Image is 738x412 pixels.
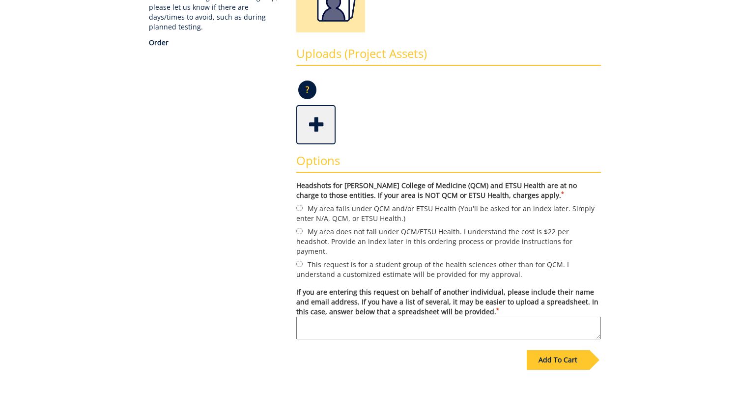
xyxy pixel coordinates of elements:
[296,203,601,223] label: My area falls under QCM and/or ETSU Health (You'll be asked for an index later. Simply enter N/A,...
[149,38,282,48] p: Order
[296,154,601,173] h3: Options
[296,205,303,211] input: My area falls under QCM and/or ETSU Health (You'll be asked for an index later. Simply enter N/A,...
[298,81,316,99] p: ?
[296,287,601,339] label: If you are entering this request on behalf of another individual, please include their name and e...
[296,317,601,339] textarea: If you are entering this request on behalf of another individual, please include their name and e...
[527,350,589,370] div: Add To Cart
[296,226,601,256] label: My area does not fall under QCM/ETSU Health. I understand the cost is $22 per headshot. Provide a...
[296,261,303,267] input: This request is for a student group of the health sciences other than for QCM. I understand a cus...
[296,259,601,279] label: This request is for a student group of the health sciences other than for QCM. I understand a cus...
[296,228,303,234] input: My area does not fall under QCM/ETSU Health. I understand the cost is $22 per headshot. Provide a...
[296,181,601,200] label: Headshots for [PERSON_NAME] College of Medicine (QCM) and ETSU Health are at no charge to those e...
[296,47,601,66] h3: Uploads (Project Assets)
